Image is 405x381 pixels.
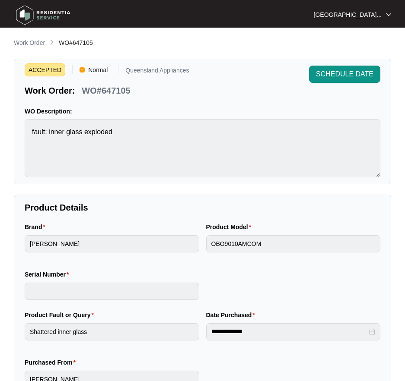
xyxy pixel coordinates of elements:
input: Serial Number [25,283,199,300]
span: WO#647105 [59,39,93,46]
p: WO#647105 [82,85,130,97]
p: Work Order: [25,85,75,97]
p: Work Order [14,38,45,47]
img: chevron-right [48,39,55,46]
input: Product Fault or Query [25,323,199,340]
label: Serial Number [25,270,72,279]
input: Date Purchased [211,327,368,336]
input: Product Model [206,235,381,252]
span: Normal [85,63,111,76]
p: WO Description: [25,107,380,116]
a: Work Order [12,38,47,48]
label: Purchased From [25,358,79,367]
input: Brand [25,235,199,252]
p: Queensland Appliances [125,67,189,76]
label: Product Fault or Query [25,311,97,319]
img: Vercel Logo [80,67,85,72]
label: Brand [25,223,49,231]
p: Product Details [25,202,380,214]
button: SCHEDULE DATE [309,66,380,83]
label: Date Purchased [206,311,258,319]
img: dropdown arrow [386,13,391,17]
textarea: fault: inner glass exploded [25,119,380,177]
span: ACCEPTED [25,63,65,76]
img: residentia service logo [13,2,73,28]
p: [GEOGRAPHIC_DATA]... [314,10,382,19]
span: SCHEDULE DATE [316,69,373,79]
label: Product Model [206,223,255,231]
